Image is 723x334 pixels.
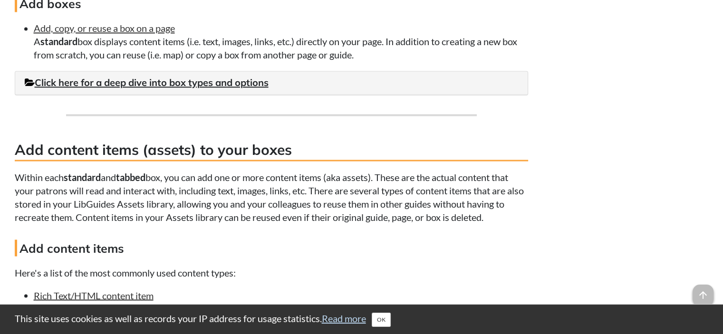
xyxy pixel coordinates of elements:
button: Close [372,313,391,327]
strong: tabbed [116,172,145,183]
span: arrow_upward [693,285,713,305]
a: Add, copy, or reuse a box on a page [34,22,175,34]
strong: standard [40,36,77,47]
strong: standard [64,172,101,183]
a: Read more [322,313,366,324]
h4: Add content items [15,239,528,256]
li: A box displays content items (i.e. text, images, links, etc.) directly on your page. In addition ... [34,21,528,61]
h3: Add content items (assets) to your boxes [15,140,528,161]
a: arrow_upward [693,286,713,297]
p: Within each and box, you can add one or more content items (aka assets). These are the actual con... [15,171,528,224]
div: This site uses cookies as well as records your IP address for usage statistics. [5,312,718,327]
p: Here's a list of the most commonly used content types: [15,266,528,279]
a: Rich Text/HTML content item [34,289,154,301]
a: Click here for a deep dive into box types and options [25,76,269,88]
